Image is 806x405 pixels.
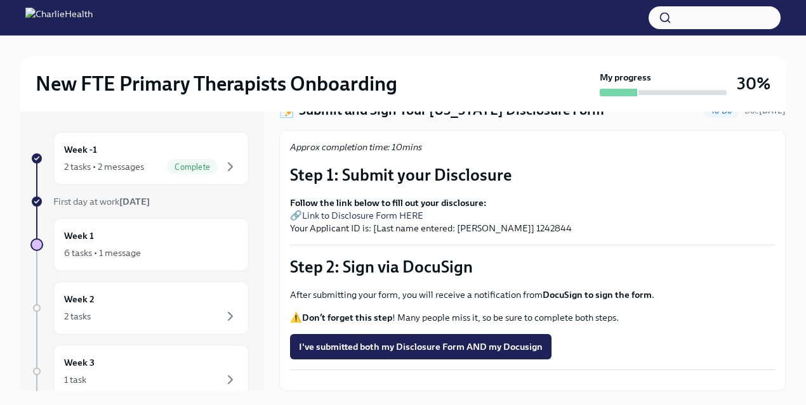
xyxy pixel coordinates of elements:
[299,340,543,353] span: I've submitted both my Disclosure Form AND my Docusign
[290,141,422,153] em: Approx completion time: 10mins
[290,197,487,209] strong: Follow the link below to fill out your disclosure:
[25,8,93,28] img: CharlieHealth
[290,334,552,359] button: I've submitted both my Disclosure Form AND my Docusign
[64,373,86,386] div: 1 task
[30,132,249,185] a: Week -12 tasks • 2 messagesComplete
[543,289,652,300] strong: DocuSign to sign the form
[64,160,144,173] div: 2 tasks • 2 messages
[64,143,97,157] h6: Week -1
[737,72,770,95] h3: 30%
[290,288,775,301] p: After submitting your form, you will receive a notification from .
[30,218,249,271] a: Week 16 tasks • 1 message
[167,162,218,172] span: Complete
[302,210,423,221] a: Link to Disclosure Form HERE
[64,229,94,243] h6: Week 1
[759,106,786,115] strong: [DATE]
[64,310,91,323] div: 2 tasks
[36,71,397,96] h2: New FTE Primary Therapists Onboarding
[290,311,775,324] p: ⚠️ ! Many people miss it, so be sure to complete both steps.
[290,164,775,186] p: Step 1: Submit your Disclosure
[53,196,150,207] span: First day at work
[290,255,775,278] p: Step 2: Sign via DocuSign
[30,281,249,335] a: Week 22 tasks
[64,292,95,306] h6: Week 2
[600,71,651,84] strong: My progress
[30,345,249,398] a: Week 31 task
[290,196,775,235] p: 🔗 Your Applicant ID is: [Last name entered: [PERSON_NAME]] 1242844
[64,356,95,370] h6: Week 3
[30,195,249,208] a: First day at work[DATE]
[302,312,392,323] strong: Don’t forget this step
[744,106,786,115] span: Due
[119,196,150,207] strong: [DATE]
[64,247,141,259] div: 6 tasks • 1 message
